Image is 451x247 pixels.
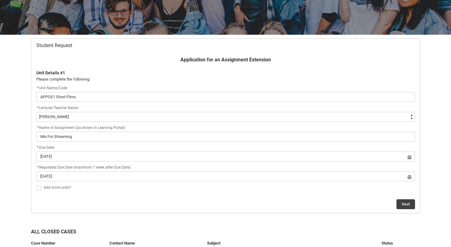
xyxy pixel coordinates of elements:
span: Lecturer/Teacher Name [39,106,78,110]
span: Requested Due Date (maximum 1 week after Due Date) [36,165,130,170]
b: Application for an Assignment Extension [180,57,271,63]
abbr: required [37,86,38,90]
abbr: required [37,126,38,130]
abbr: required [37,106,38,110]
h2: All Closed Cases [31,228,420,238]
article: Redu_Student_Request flow [31,38,420,213]
span: Student Request [36,42,72,49]
span: Add more units? [44,185,71,190]
b: Unit Details #1 [36,70,65,75]
button: Next [396,199,415,209]
p: Please complete the following: [36,76,415,82]
span: Name of Assignment (as shown in Learning Portal) [36,126,125,130]
abbr: required [37,165,38,170]
span: Unit Name/Code [36,86,67,90]
abbr: required [37,145,38,150]
span: Due Date [36,145,54,150]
